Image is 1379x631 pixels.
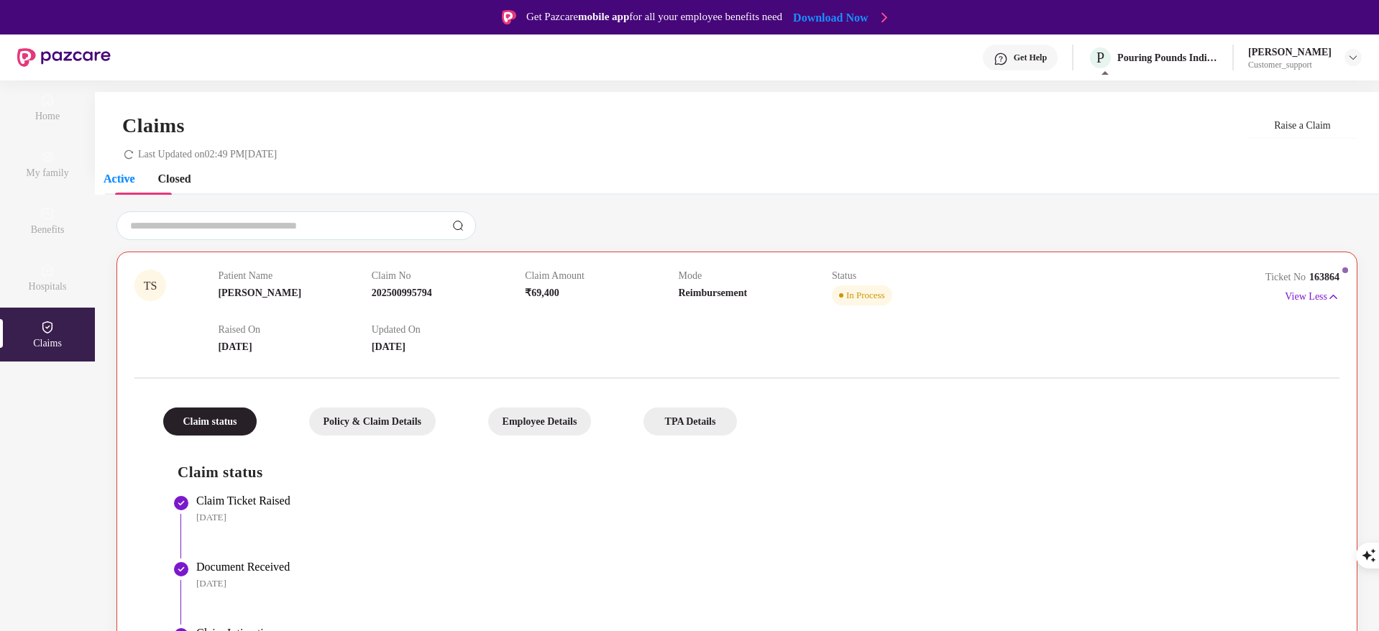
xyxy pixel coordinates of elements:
img: svg+xml;base64,PHN2ZyBpZD0iSG9zcGl0YWxzIiB4bWxucz0iaHR0cDovL3d3dy53My5vcmcvMjAwMC9zdmciIHdpZHRoPS... [40,264,55,278]
img: svg+xml;base64,PHN2ZyBpZD0iSGVscC0zMngzMiIgeG1sbnM9Imh0dHA6Ly93d3cudzMub3JnLzIwMDAvc3ZnIiB3aWR0aD... [991,52,1006,66]
img: svg+xml;base64,PHN2ZyBpZD0iQmVuZWZpdHMiIHhtbG5zPSJodHRwOi8vd3d3LnczLm9yZy8yMDAwL3N2ZyIgd2lkdGg9Ij... [40,207,55,221]
div: [DATE] [196,581,1325,594]
span: 163864 [1303,275,1339,287]
span: redo [124,152,134,165]
div: Active [125,176,160,190]
div: Get Pazcare for all your employee benefits need [502,9,807,26]
img: svg+xml;base64,PHN2ZyBpZD0iSG9tZSIgeG1sbnM9Imh0dHA6Ly93d3cudzMub3JnLzIwMDAvc3ZnIiB3aWR0aD0iMjAiIG... [40,93,55,108]
img: svg+xml;base64,PHN2ZyBpZD0iU2VhcmNoLTMyeDMyIiB4bWxucz0iaHR0cDovL3d3dy53My5vcmcvMjAwMC9zdmciIHdpZH... [452,224,464,236]
span: 202500995794 [372,291,449,303]
img: Stroke [906,10,912,25]
h2: Claim status [178,465,1325,489]
span: ₹69,400 [525,291,566,303]
a: Download Now [817,10,907,25]
div: In Process [846,293,892,307]
p: Mode [679,274,832,286]
img: svg+xml;base64,PHN2ZyB4bWxucz0iaHR0cDovL3d3dy53My5vcmcvMjAwMC9zdmciIHdpZHRoPSIxNyIgaGVpZ2h0PSIxNy... [1327,293,1339,309]
div: Document Received [196,564,1325,579]
span: P [1096,49,1105,66]
img: svg+xml;base64,PHN2ZyBpZD0iRHJvcGRvd24tMzJ4MzIiIHhtbG5zPSJodHRwOi8vd3d3LnczLm9yZy8yMDAwL3N2ZyIgd2... [1347,52,1359,63]
div: Closed [205,176,244,190]
p: Raised On [218,328,371,340]
span: Ticket No [1253,275,1303,287]
p: Updated On [372,328,525,340]
p: Status [832,274,985,286]
img: svg+xml;base64,PHN2ZyBpZD0iU3RlcC1Eb25lLTMyeDMyIiB4bWxucz0iaHR0cDovL3d3dy53My5vcmcvMjAwMC9zdmciIH... [173,499,190,516]
span: [DATE] [372,345,404,357]
img: New Pazcare Logo [17,48,111,67]
img: svg+xml;base64,PHN2ZyBpZD0iU3RlcC1Eb25lLTMyeDMyIiB4bWxucz0iaHR0cDovL3d3dy53My5vcmcvMjAwMC9zdmciIH... [173,565,190,582]
div: Policy & Claim Details [303,412,438,440]
p: View Less [1280,290,1339,309]
span: Reimbursement [679,291,757,303]
p: Claim Amount [525,274,678,286]
div: Get Help [1012,52,1047,63]
div: Pouring Pounds India Pvt Ltd (CashKaro and EarnKaro) [1117,51,1218,65]
span: Raise a Claim [1262,119,1344,137]
div: Customer_support [1248,59,1332,70]
p: Claim No [372,274,525,286]
div: [DATE] [196,515,1325,528]
img: svg+xml;base64,PHN2ZyB3aWR0aD0iMjAiIGhlaWdodD0iMjAiIHZpZXdCb3g9IjAgMCAyMCAyMCIgZmlsbD0ibm9uZSIgeG... [40,150,55,165]
span: [DATE] [218,345,250,357]
strong: mobile app [564,10,624,24]
p: Patient Name [218,274,371,286]
span: TS [143,284,157,296]
button: Raise a Claim [1247,114,1357,142]
span: Last Updated on 02:49 PM[DATE] [138,152,298,165]
div: TPA Details [643,412,737,440]
span: [PERSON_NAME] [218,291,301,303]
img: Logo [477,10,492,24]
div: Claim status [163,412,257,440]
div: Claim Ticket Raised [196,498,1325,512]
h1: Claims [122,116,193,140]
img: svg+xml;base64,PHN2ZyBpZD0iQ2xhaW0iIHhtbG5zPSJodHRwOi8vd3d3LnczLm9yZy8yMDAwL3N2ZyIgd2lkdGg9IjIwIi... [40,321,55,335]
div: [PERSON_NAME] [1248,45,1332,59]
div: Employee Details [483,412,597,440]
